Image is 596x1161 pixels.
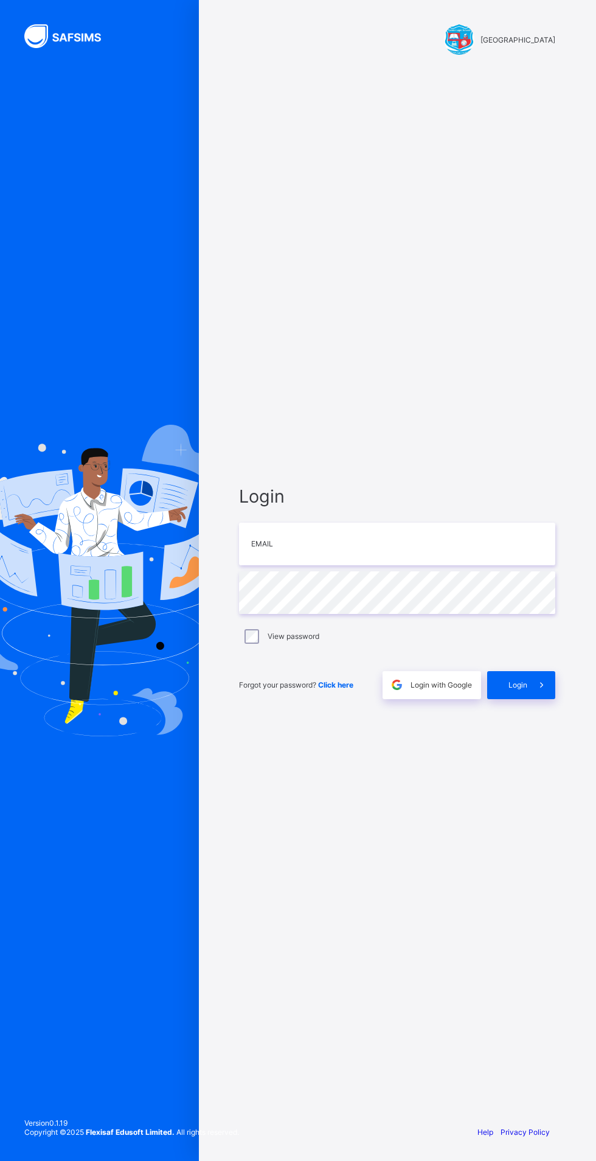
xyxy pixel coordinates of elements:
[501,1128,550,1137] a: Privacy Policy
[480,35,555,44] span: [GEOGRAPHIC_DATA]
[268,632,319,641] label: View password
[318,680,353,689] a: Click here
[239,680,353,689] span: Forgot your password?
[24,24,116,48] img: SAFSIMS Logo
[239,486,555,507] span: Login
[411,680,472,689] span: Login with Google
[390,678,404,692] img: google.396cfc9801f0270233282035f929180a.svg
[24,1128,239,1137] span: Copyright © 2025 All rights reserved.
[477,1128,493,1137] a: Help
[508,680,527,689] span: Login
[24,1118,239,1128] span: Version 0.1.19
[86,1128,175,1137] strong: Flexisaf Edusoft Limited.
